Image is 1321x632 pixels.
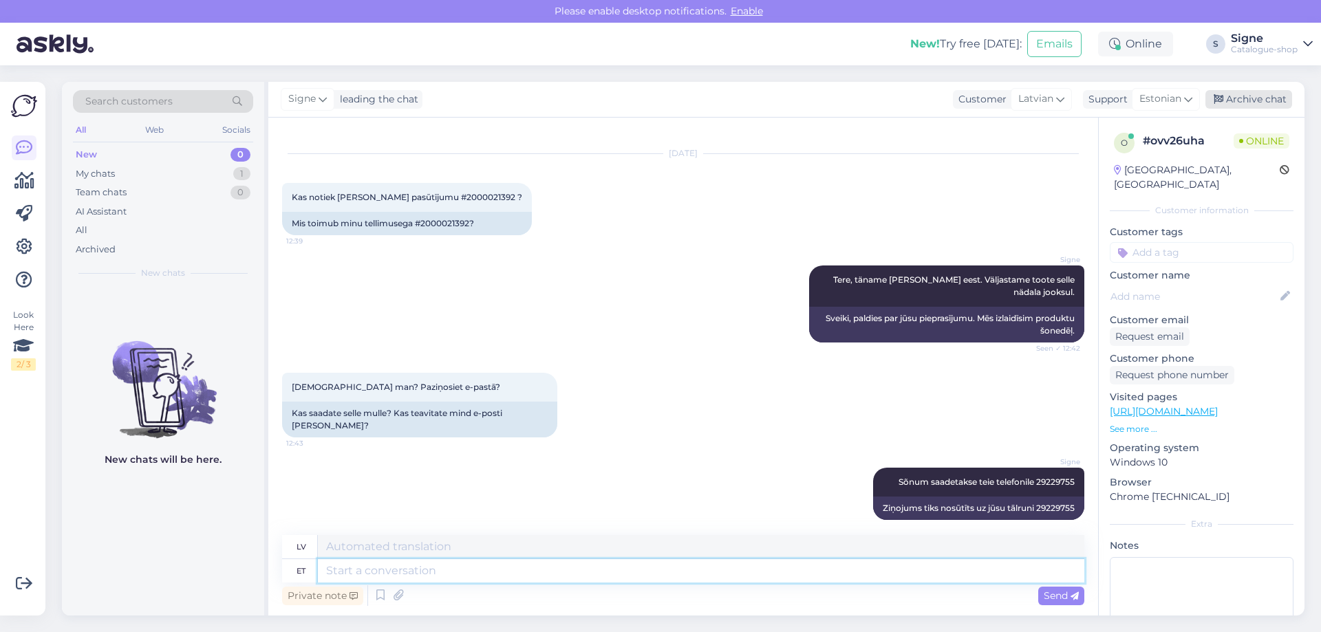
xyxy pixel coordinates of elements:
div: leading the chat [334,92,418,107]
div: Archived [76,243,116,257]
p: Customer tags [1110,225,1293,239]
div: Online [1098,32,1173,56]
span: New chats [141,267,185,279]
p: Customer phone [1110,351,1293,366]
p: Notes [1110,538,1293,553]
p: Customer name [1110,268,1293,283]
div: Try free [DATE]: [910,36,1022,52]
span: 12:39 [286,236,338,246]
button: Emails [1027,31,1082,57]
div: [DATE] [282,147,1084,160]
div: Mis toimub minu tellimusega #2000021392? [282,212,532,235]
span: Enable [727,5,767,17]
span: [DEMOGRAPHIC_DATA] man? Paziņosiet e-pastā? [292,382,500,392]
span: 12:43 [1029,521,1080,531]
span: Tere, täname [PERSON_NAME] eest. Väljastame toote selle nädala jooksul. [833,274,1077,297]
div: Web [142,121,167,139]
div: Archive chat [1205,90,1292,109]
div: et [297,559,305,582]
input: Add a tag [1110,242,1293,263]
div: Request phone number [1110,366,1234,384]
div: New [76,148,97,162]
div: # ovv26uha [1143,133,1234,149]
div: All [76,224,87,237]
span: Kas notiek [PERSON_NAME] pasūtījumu #2000021392 ? [292,192,522,202]
span: Seen ✓ 12:42 [1029,343,1080,353]
span: Send [1044,589,1079,602]
div: Support [1083,92,1128,107]
div: My chats [76,167,115,181]
div: Ziņojums tiks nosūtīts uz jūsu tālruni 29229755 [873,497,1084,520]
div: AI Assistant [76,205,127,219]
p: Operating system [1110,441,1293,455]
div: lv [297,535,306,558]
div: Private note [282,587,363,605]
img: No chats [62,316,264,440]
div: Look Here [11,309,36,371]
div: 0 [230,186,250,199]
span: Signe [1029,254,1080,265]
div: S [1206,34,1225,54]
div: Customer [953,92,1007,107]
div: Request email [1110,327,1190,346]
span: Signe [1029,457,1080,467]
div: [GEOGRAPHIC_DATA], [GEOGRAPHIC_DATA] [1114,163,1280,192]
div: Catalogue-shop [1231,44,1298,55]
img: Askly Logo [11,93,37,119]
p: Chrome [TECHNICAL_ID] [1110,490,1293,504]
div: Extra [1110,518,1293,530]
div: Team chats [76,186,127,199]
div: 1 [233,167,250,181]
b: New! [910,37,940,50]
p: Windows 10 [1110,455,1293,470]
span: o [1121,138,1128,148]
span: 12:43 [286,438,338,448]
p: See more ... [1110,423,1293,435]
span: Estonian [1139,91,1181,107]
p: Browser [1110,475,1293,490]
div: 0 [230,148,250,162]
a: [URL][DOMAIN_NAME] [1110,405,1218,417]
div: Socials [219,121,253,139]
span: Online [1234,133,1289,149]
span: Sõnum saadetakse teie telefonile 29229755 [899,477,1075,487]
div: Kas saadate selle mulle? Kas teavitate mind e-posti [PERSON_NAME]? [282,402,557,437]
span: Signe [288,91,316,107]
p: Visited pages [1110,390,1293,404]
p: Customer email [1110,313,1293,327]
span: Search customers [85,94,173,109]
div: Signe [1231,33,1298,44]
div: All [73,121,89,139]
div: 2 / 3 [11,358,36,371]
a: SigneCatalogue-shop [1231,33,1313,55]
input: Add name [1110,289,1278,304]
div: Sveiki, paldies par jūsu pieprasījumu. Mēs izlaidīsim produktu šonedēļ. [809,307,1084,342]
p: New chats will be here. [105,453,222,467]
div: Customer information [1110,204,1293,217]
span: Latvian [1018,91,1053,107]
